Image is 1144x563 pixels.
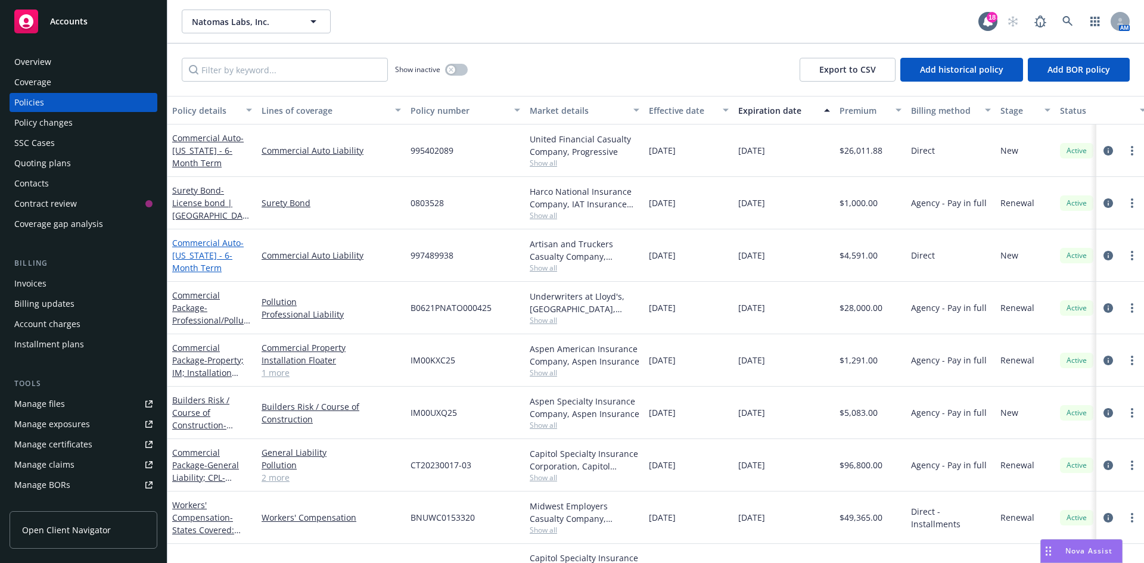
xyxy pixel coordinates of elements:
a: Professional Liability [262,308,401,321]
span: $5,083.00 [840,406,878,419]
span: Add BOR policy [1047,64,1110,75]
span: IM00UXQ25 [411,406,457,419]
span: 0803528 [411,197,444,209]
a: Quoting plans [10,154,157,173]
span: Show all [530,210,639,220]
span: Direct [911,144,935,157]
span: Show all [530,472,639,483]
span: Accounts [50,17,88,26]
div: Lines of coverage [262,104,388,117]
div: Aspen American Insurance Company, Aspen Insurance [530,343,639,368]
a: Overview [10,52,157,71]
a: Commercial Auto Liability [262,144,401,157]
a: 1 more [262,366,401,379]
button: Policy details [167,96,257,125]
a: Manage files [10,394,157,413]
a: Installation Floater [262,354,401,366]
a: General Liability [262,446,401,459]
span: Agency - Pay in full [911,406,987,419]
div: Drag to move [1041,540,1056,562]
button: Effective date [644,96,733,125]
span: - General Liability; CPL-Occurrence $1M/$2M; EL-WA; EBL [172,459,242,521]
a: Billing updates [10,294,157,313]
div: Billing [10,257,157,269]
input: Filter by keyword... [182,58,388,82]
span: New [1000,406,1018,419]
button: Export to CSV [800,58,896,82]
span: - License bond | [GEOGRAPHIC_DATA] Mfg Housing License Bond [172,185,249,246]
a: Switch app [1083,10,1107,33]
a: circleInformation [1101,353,1115,368]
span: Direct - Installments [911,505,991,530]
span: Active [1065,303,1089,313]
span: BNUWC0153320 [411,511,475,524]
button: Policy number [406,96,525,125]
span: [DATE] [738,144,765,157]
span: Renewal [1000,459,1034,471]
div: Effective date [649,104,716,117]
a: Invoices [10,274,157,293]
span: IM00KXC25 [411,354,455,366]
div: Manage claims [14,455,74,474]
a: more [1125,301,1139,315]
a: Coverage gap analysis [10,214,157,234]
span: Active [1065,250,1089,261]
span: [DATE] [738,249,765,262]
span: [DATE] [649,459,676,471]
span: Nova Assist [1065,546,1112,556]
a: Commercial Package [172,290,249,338]
a: Workers' Compensation [262,511,401,524]
a: Commercial Property [262,341,401,354]
a: Start snowing [1001,10,1025,33]
a: more [1125,248,1139,263]
a: Manage claims [10,455,157,474]
a: Summary of insurance [10,496,157,515]
a: Coverage [10,73,157,92]
div: Artisan and Truckers Casualty Company, Progressive [530,238,639,263]
div: Policy changes [14,113,73,132]
span: $1,291.00 [840,354,878,366]
span: Open Client Navigator [22,524,111,536]
a: Surety Bond [262,197,401,209]
a: more [1125,406,1139,420]
span: $96,800.00 [840,459,882,471]
button: Expiration date [733,96,835,125]
span: Renewal [1000,354,1034,366]
div: Coverage [14,73,51,92]
span: Active [1065,512,1089,523]
span: [DATE] [649,406,676,419]
div: Account charges [14,315,80,334]
span: [DATE] [649,249,676,262]
span: 995402089 [411,144,453,157]
a: circleInformation [1101,144,1115,158]
a: SSC Cases [10,133,157,153]
a: 2 more [262,471,401,484]
a: Surety Bond [172,185,247,246]
div: Manage files [14,394,65,413]
span: [DATE] [738,354,765,366]
div: Manage BORs [14,475,70,494]
a: Builders Risk / Course of Construction [262,400,401,425]
a: Search [1056,10,1080,33]
a: Report a Bug [1028,10,1052,33]
a: Commercial Auto Liability [262,249,401,262]
span: [DATE] [738,511,765,524]
a: Commercial Auto [172,237,244,273]
a: Policies [10,93,157,112]
a: Pollution [262,459,401,471]
div: Manage exposures [14,415,90,434]
div: Midwest Employers Casualty Company, [PERSON_NAME] Corporation [530,500,639,525]
a: Manage certificates [10,435,157,454]
span: Active [1065,355,1089,366]
a: Policy changes [10,113,157,132]
span: [DATE] [649,301,676,314]
span: Renewal [1000,511,1034,524]
span: CT20230017-03 [411,459,471,471]
div: Expiration date [738,104,817,117]
a: more [1125,196,1139,210]
div: Billing updates [14,294,74,313]
span: [DATE] [738,459,765,471]
span: Show all [530,158,639,168]
span: Active [1065,460,1089,471]
div: SSC Cases [14,133,55,153]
